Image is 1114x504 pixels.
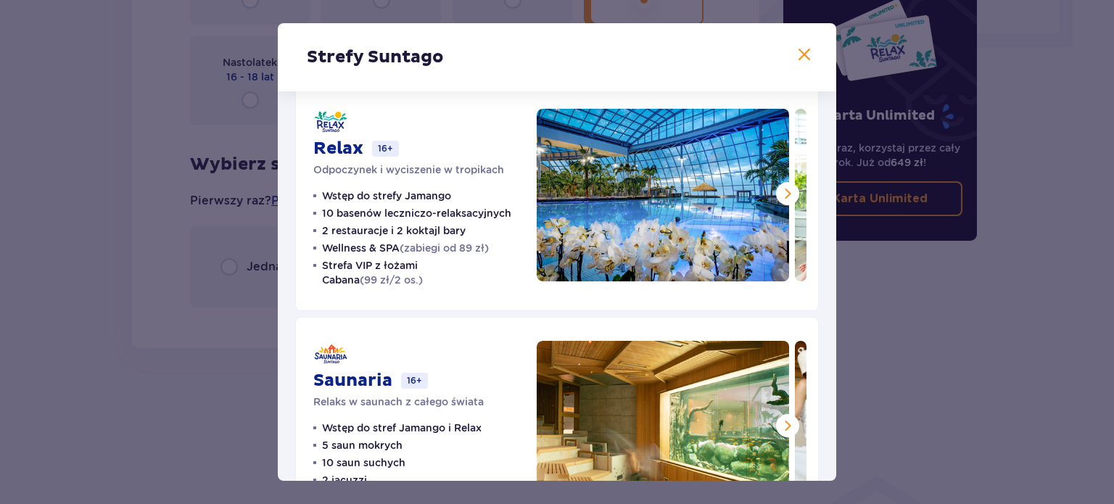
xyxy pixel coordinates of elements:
[313,109,348,135] img: Relax logo
[322,241,489,255] p: Wellness & SPA
[313,162,504,177] p: Odpoczynek i wyciszenie w tropikach
[537,109,789,281] img: Relax
[322,189,451,203] p: Wstęp do strefy Jamango
[313,341,348,367] img: Saunaria logo
[322,223,466,238] p: 2 restauracje i 2 koktajl bary
[313,138,363,160] p: Relax
[307,46,444,68] p: Strefy Suntago
[372,141,399,157] p: 16+
[322,206,511,220] p: 10 basenów leczniczo-relaksacyjnych
[400,242,489,254] span: (zabiegi od 89 zł)
[360,274,423,286] span: (99 zł/2 os.)
[322,258,519,287] p: Strefa VIP z łożami Cabana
